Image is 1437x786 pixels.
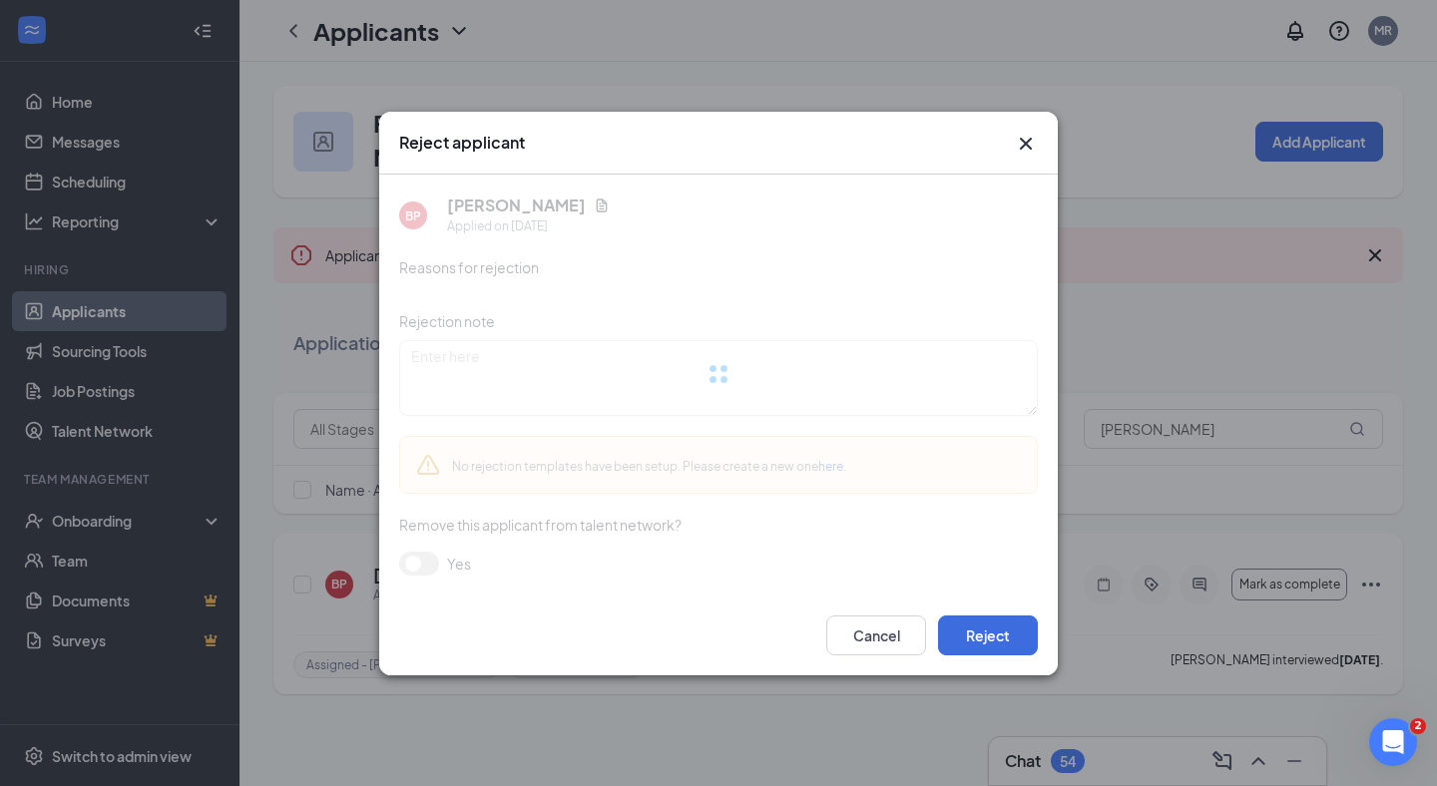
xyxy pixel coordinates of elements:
[1410,718,1426,734] span: 2
[1369,718,1417,766] iframe: Intercom live chat
[938,615,1038,655] button: Reject
[1014,132,1038,156] svg: Cross
[399,132,525,154] h3: Reject applicant
[826,615,926,655] button: Cancel
[1014,132,1038,156] button: Close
